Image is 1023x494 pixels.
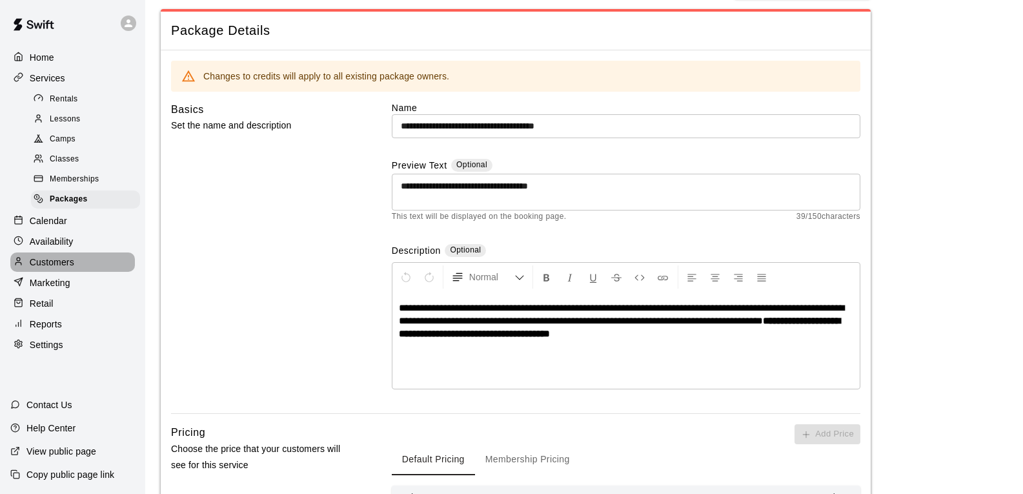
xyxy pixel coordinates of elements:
span: Camps [50,133,76,146]
button: Insert Link [652,265,674,289]
p: Choose the price that your customers will see for this service [171,441,350,473]
a: Home [10,48,135,67]
a: Camps [31,130,145,150]
h6: Pricing [171,424,205,441]
div: Lessons [31,110,140,129]
span: Packages [50,193,88,206]
p: Marketing [30,276,70,289]
span: Rentals [50,93,78,106]
p: Customers [30,256,74,269]
button: Undo [395,265,417,289]
span: This text will be displayed on the booking page. [392,211,567,223]
div: Packages [31,190,140,209]
p: Calendar [30,214,67,227]
button: Format Underline [582,265,604,289]
div: Changes to credits will apply to all existing package owners. [203,65,449,88]
button: Format Italics [559,265,581,289]
span: 39 / 150 characters [796,211,860,223]
a: Rentals [31,89,145,109]
span: Optional [456,160,487,169]
span: Optional [450,245,481,254]
button: Redo [418,265,440,289]
button: Formatting Options [446,265,530,289]
p: Home [30,51,54,64]
a: Packages [31,190,145,210]
label: Name [392,101,860,114]
span: Classes [50,153,79,166]
a: Customers [10,252,135,272]
button: Center Align [704,265,726,289]
button: Right Align [727,265,749,289]
a: Services [10,68,135,88]
span: Memberships [50,173,99,186]
span: Package Details [171,22,860,39]
a: Lessons [31,109,145,129]
div: Camps [31,130,140,149]
button: Insert Code [629,265,651,289]
p: Availability [30,235,74,248]
div: Classes [31,150,140,169]
button: Membership Pricing [475,444,580,475]
p: View public page [26,445,96,458]
p: Set the name and description [171,118,350,134]
a: Settings [10,335,135,355]
p: Retail [30,297,54,310]
button: Left Align [681,265,703,289]
div: Rentals [31,90,140,108]
p: Settings [30,338,63,351]
div: Memberships [31,170,140,189]
a: Memberships [31,170,145,190]
label: Preview Text [392,159,447,174]
button: Justify Align [751,265,773,289]
span: Normal [469,271,514,283]
p: Help Center [26,422,76,435]
p: Copy public page link [26,468,114,481]
p: Reports [30,318,62,331]
button: Format Strikethrough [605,265,627,289]
label: Description [392,244,441,259]
a: Calendar [10,211,135,231]
h6: Basics [171,101,204,118]
a: Reports [10,314,135,334]
a: Marketing [10,273,135,293]
a: Classes [31,150,145,170]
a: Retail [10,294,135,313]
span: Lessons [50,113,81,126]
p: Services [30,72,65,85]
button: Default Pricing [392,444,475,475]
a: Availability [10,232,135,251]
p: Contact Us [26,398,72,411]
button: Format Bold [536,265,558,289]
